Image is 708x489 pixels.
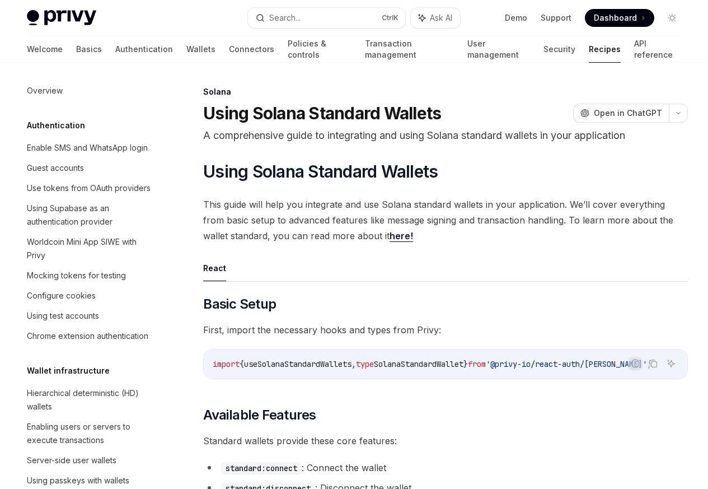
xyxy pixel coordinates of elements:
[27,161,84,175] div: Guest accounts
[634,36,681,63] a: API reference
[663,9,681,27] button: Toggle dark mode
[390,230,413,242] a: here!
[27,36,63,63] a: Welcome
[203,103,441,123] h1: Using Solana Standard Wallets
[541,12,571,24] a: Support
[18,266,161,286] a: Mocking tokens for testing
[203,295,276,313] span: Basic Setup
[229,36,274,63] a: Connectors
[664,356,678,371] button: Ask AI
[589,36,621,63] a: Recipes
[467,36,531,63] a: User management
[18,178,161,198] a: Use tokens from OAuth providers
[203,197,688,244] span: This guide will help you integrate and use Solana standard wallets in your application. We’ll cov...
[18,326,161,346] a: Chrome extension authentication
[27,10,96,26] img: light logo
[486,359,647,369] span: '@privy-io/react-auth/[PERSON_NAME]'
[351,359,356,369] span: ,
[76,36,102,63] a: Basics
[288,36,351,63] a: Policies & controls
[18,383,161,417] a: Hierarchical deterministic (HD) wallets
[382,13,398,22] span: Ctrl K
[213,359,240,369] span: import
[27,202,154,229] div: Using Supabase as an authentication provider
[27,454,116,467] div: Server-side user wallets
[27,181,151,195] div: Use tokens from OAuth providers
[221,462,302,474] code: standard:connect
[543,36,575,63] a: Security
[27,474,129,487] div: Using passkeys with wallets
[27,141,148,155] div: Enable SMS and WhatsApp login
[594,108,662,119] span: Open in ChatGPT
[27,386,154,413] div: Hierarchical deterministic (HD) wallets
[203,460,688,476] li: : Connect the wallet
[505,12,527,24] a: Demo
[203,406,316,424] span: Available Features
[594,12,637,24] span: Dashboard
[374,359,463,369] span: SolanaStandardWallet
[27,309,99,323] div: Using test accounts
[203,86,688,97] div: Solana
[186,36,215,63] a: Wallets
[628,356,643,371] button: Report incorrect code
[27,119,85,132] h5: Authentication
[27,84,63,97] div: Overview
[468,359,486,369] span: from
[18,232,161,266] a: Worldcoin Mini App SIWE with Privy
[203,128,688,143] p: A comprehensive guide to integrating and using Solana standard wallets in your application
[430,12,452,24] span: Ask AI
[365,36,453,63] a: Transaction management
[27,420,154,447] div: Enabling users or servers to execute transactions
[27,329,148,343] div: Chrome extension authentication
[18,450,161,471] a: Server-side user wallets
[18,158,161,178] a: Guest accounts
[203,255,226,281] button: React
[115,36,173,63] a: Authentication
[411,8,460,28] button: Ask AI
[18,306,161,326] a: Using test accounts
[27,269,126,282] div: Mocking tokens for testing
[203,322,688,338] span: First, import the necessary hooks and types from Privy:
[248,8,405,28] button: Search...CtrlK
[18,417,161,450] a: Enabling users or servers to execute transactions
[356,359,374,369] span: type
[27,289,96,302] div: Configure cookies
[244,359,351,369] span: useSolanaStandardWallets
[18,286,161,306] a: Configure cookies
[240,359,244,369] span: {
[269,11,301,25] div: Search...
[585,9,654,27] a: Dashboard
[18,81,161,101] a: Overview
[646,356,660,371] button: Copy the contents from the code block
[27,364,110,378] h5: Wallet infrastructure
[203,433,688,449] span: Standard wallets provide these core features:
[203,161,438,181] span: Using Solana Standard Wallets
[18,198,161,232] a: Using Supabase as an authentication provider
[18,138,161,158] a: Enable SMS and WhatsApp login
[573,104,669,123] button: Open in ChatGPT
[463,359,468,369] span: }
[27,235,154,262] div: Worldcoin Mini App SIWE with Privy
